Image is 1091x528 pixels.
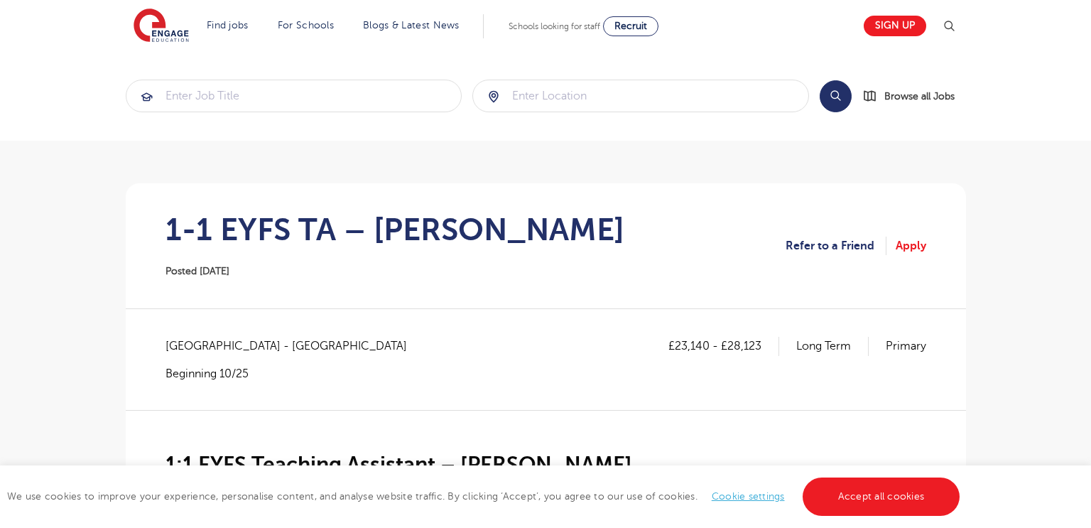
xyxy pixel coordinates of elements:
[473,80,808,112] input: Submit
[614,21,647,31] span: Recruit
[165,266,229,276] span: Posted [DATE]
[165,337,421,355] span: [GEOGRAPHIC_DATA] - [GEOGRAPHIC_DATA]
[863,88,966,104] a: Browse all Jobs
[668,337,779,355] p: £23,140 - £28,123
[896,237,926,255] a: Apply
[7,491,963,502] span: We use cookies to improve your experience, personalise content, and analyse website traffic. By c...
[126,80,462,112] input: Submit
[820,80,852,112] button: Search
[712,491,785,502] a: Cookie settings
[509,21,600,31] span: Schools looking for staff
[864,16,926,36] a: Sign up
[886,337,926,355] p: Primary
[165,212,624,247] h1: 1-1 EYFS TA – [PERSON_NAME]
[165,453,926,477] h2: 1:1 EYFS Teaching Assistant – [PERSON_NAME]
[278,20,334,31] a: For Schools
[207,20,249,31] a: Find jobs
[603,16,658,36] a: Recruit
[165,366,421,382] p: Beginning 10/25
[884,88,955,104] span: Browse all Jobs
[472,80,809,112] div: Submit
[363,20,460,31] a: Blogs & Latest News
[796,337,869,355] p: Long Term
[803,478,960,516] a: Accept all cookies
[786,237,886,255] a: Refer to a Friend
[134,9,189,44] img: Engage Education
